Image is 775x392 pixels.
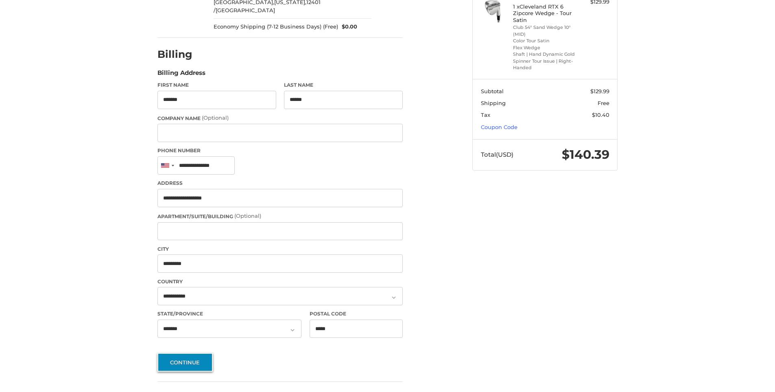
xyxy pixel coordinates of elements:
h4: 1 x Cleveland RTX 6 Zipcore Wedge - Tour Satin [513,3,575,23]
label: Country [157,278,403,285]
h2: Billing [157,48,205,61]
span: $0.00 [338,23,358,31]
small: (Optional) [234,212,261,219]
span: Free [598,100,609,106]
div: United States: +1 [158,157,177,174]
span: Total (USD) [481,151,513,158]
li: Shaft | Hand Dynamic Gold Spinner Tour Issue | Right-Handed [513,51,575,71]
label: State/Province [157,310,301,318]
span: Tax [481,112,490,118]
span: Subtotal [481,88,504,94]
label: City [157,245,403,253]
iframe: Google Customer Reviews [708,370,775,392]
label: Company Name [157,114,403,122]
span: $10.40 [592,112,609,118]
a: Coupon Code [481,124,517,130]
span: Shipping [481,100,506,106]
span: [GEOGRAPHIC_DATA] [216,7,275,13]
label: Apartment/Suite/Building [157,212,403,220]
span: $140.39 [562,147,609,162]
label: Last Name [284,81,403,89]
label: Postal Code [310,310,403,318]
span: $129.99 [590,88,609,94]
li: Flex Wedge [513,44,575,51]
li: Color Tour Satin [513,37,575,44]
legend: Billing Address [157,68,205,81]
li: Club 54° Sand Wedge 10° (MID) [513,24,575,37]
label: First Name [157,81,276,89]
button: Continue [157,353,213,372]
label: Address [157,180,403,187]
small: (Optional) [202,114,229,121]
label: Phone Number [157,147,403,154]
span: Economy Shipping (7-12 Business Days) (Free) [214,23,338,31]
